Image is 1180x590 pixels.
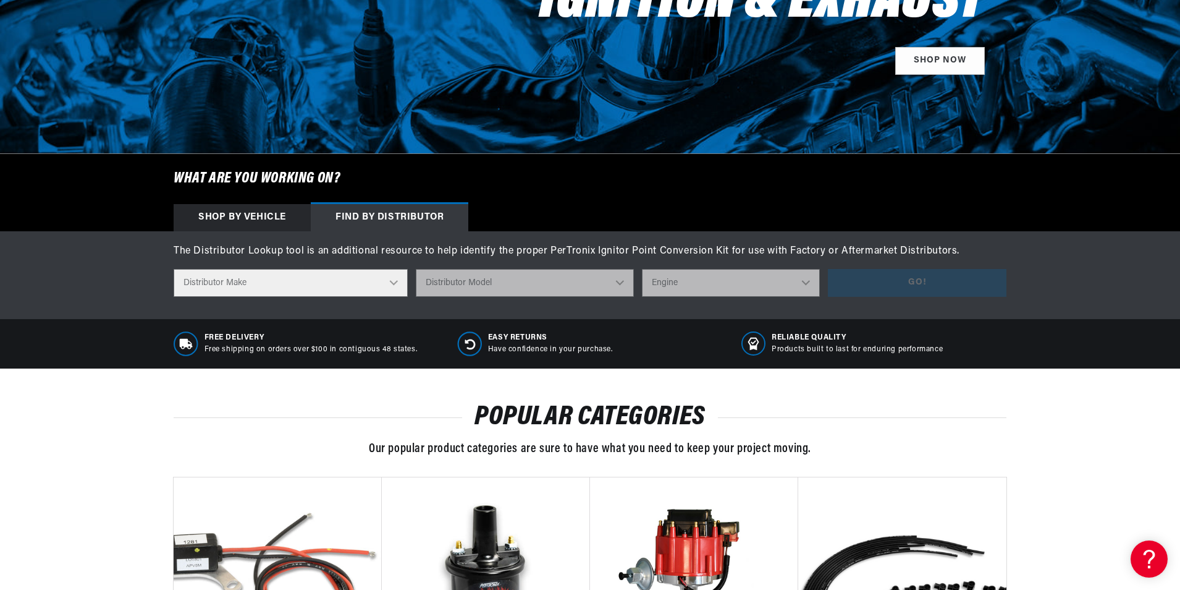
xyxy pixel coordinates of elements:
[488,333,613,343] span: Easy Returns
[143,154,1037,203] h6: What are you working on?
[895,47,985,75] a: SHOP NOW
[488,344,613,355] p: Have confidence in your purchase.
[174,244,1006,260] div: The Distributor Lookup tool is an additional resource to help identify the proper PerTronix Ignit...
[311,204,468,231] div: Find by Distributor
[204,344,418,355] p: Free shipping on orders over $100 in contiguous 48 states.
[772,344,943,355] p: Products built to last for enduring performance
[369,443,811,455] span: Our popular product categories are sure to have what you need to keep your project moving.
[174,204,311,231] div: Shop by vehicle
[174,406,1006,429] h2: POPULAR CATEGORIES
[772,333,943,343] span: RELIABLE QUALITY
[204,333,418,343] span: Free Delivery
